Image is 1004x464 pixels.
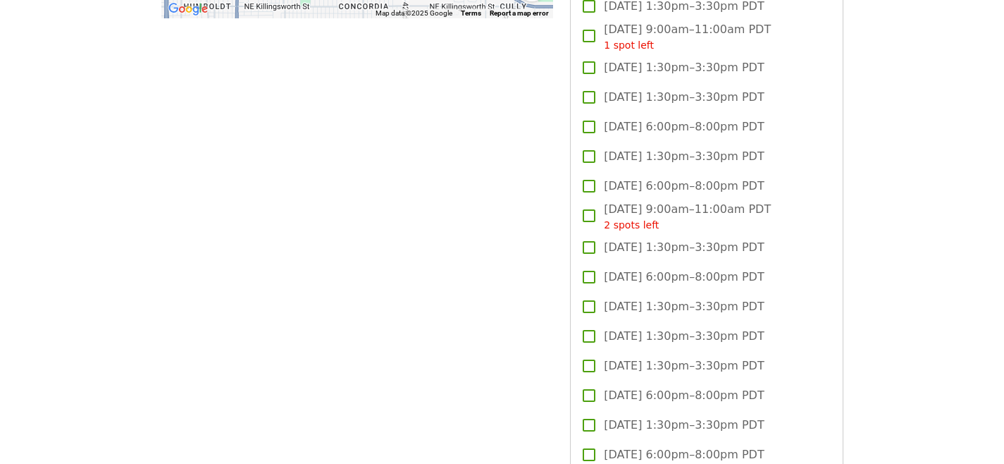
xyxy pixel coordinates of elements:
[604,269,764,286] span: [DATE] 6:00pm–8:00pm PDT
[604,219,659,231] span: 2 spots left
[604,328,764,345] span: [DATE] 1:30pm–3:30pm PDT
[604,39,654,51] span: 1 spot left
[604,417,764,434] span: [DATE] 1:30pm–3:30pm PDT
[604,239,764,256] span: [DATE] 1:30pm–3:30pm PDT
[604,178,764,195] span: [DATE] 6:00pm–8:00pm PDT
[461,9,481,17] a: Terms
[490,9,549,17] a: Report a map error
[376,9,452,17] span: Map data ©2025 Google
[604,148,764,165] span: [DATE] 1:30pm–3:30pm PDT
[604,387,764,404] span: [DATE] 6:00pm–8:00pm PDT
[604,89,764,106] span: [DATE] 1:30pm–3:30pm PDT
[604,118,764,135] span: [DATE] 6:00pm–8:00pm PDT
[604,446,764,463] span: [DATE] 6:00pm–8:00pm PDT
[604,201,771,233] span: [DATE] 9:00am–11:00am PDT
[604,298,764,315] span: [DATE] 1:30pm–3:30pm PDT
[604,21,771,53] span: [DATE] 9:00am–11:00am PDT
[604,358,764,374] span: [DATE] 1:30pm–3:30pm PDT
[604,59,764,76] span: [DATE] 1:30pm–3:30pm PDT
